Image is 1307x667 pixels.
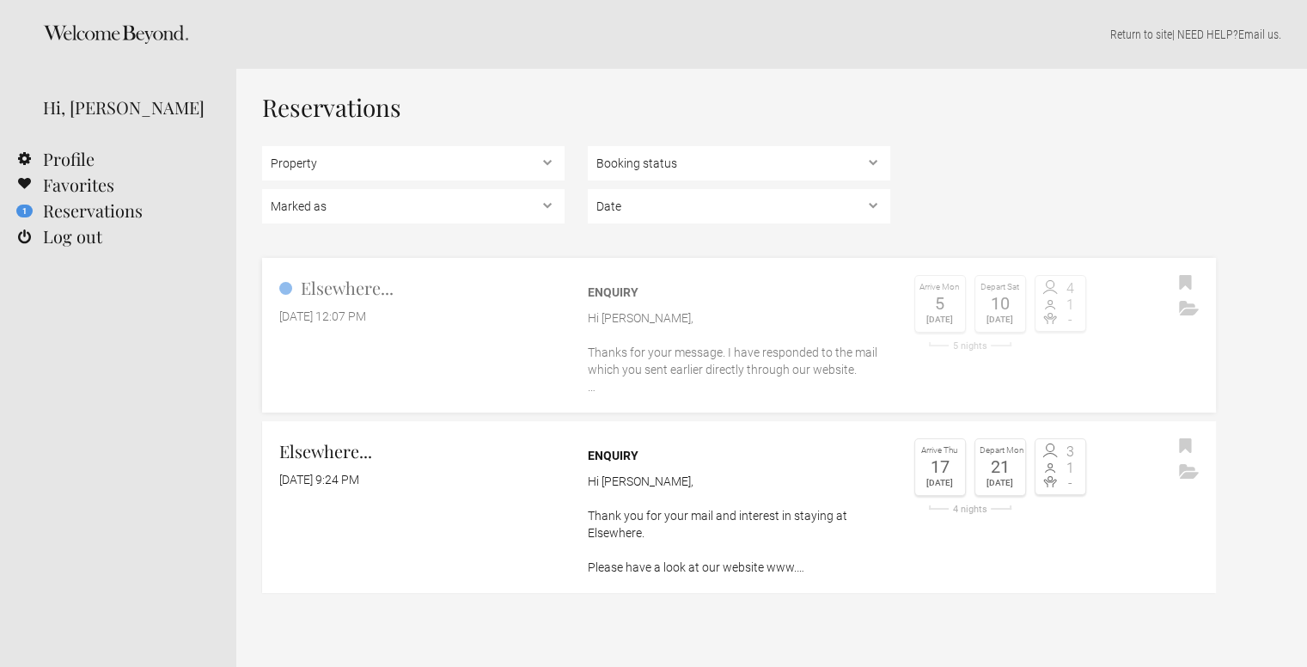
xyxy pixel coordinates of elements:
a: Elsewhere... [DATE] 9:24 PM Enquiry Hi [PERSON_NAME], Thank you for your mail and interest in sta... [262,421,1216,593]
div: Hi, [PERSON_NAME] [43,95,211,120]
p: | NEED HELP? . [262,26,1281,43]
span: - [1060,313,1081,327]
flynt-date-display: [DATE] 9:24 PM [279,473,359,486]
div: Enquiry [588,284,890,301]
div: Depart Mon [980,444,1021,458]
button: Archive [1175,297,1203,322]
flynt-notification-badge: 1 [16,205,33,217]
div: [DATE] [980,312,1021,327]
div: Arrive Mon [919,280,961,295]
select: , , , [262,189,565,223]
div: [DATE] [919,475,961,491]
div: 10 [980,295,1021,312]
h2: Elsewhere... [279,275,565,301]
div: 21 [980,458,1021,475]
div: [DATE] [980,475,1021,491]
div: Enquiry [588,447,890,464]
span: - [1060,476,1081,490]
span: 1 [1060,462,1081,475]
a: Elsewhere... [DATE] 12:07 PM Enquiry Hi [PERSON_NAME], Thanks for your message. I have responded ... [262,258,1216,413]
div: 17 [919,458,961,475]
span: 4 [1060,282,1081,296]
h2: Elsewhere... [279,438,565,464]
a: Return to site [1110,28,1172,41]
div: [DATE] [919,312,961,327]
div: Arrive Thu [919,444,961,458]
div: 4 nights [914,505,1026,514]
p: Hi [PERSON_NAME], Thanks for your message. I have responded to the mail which you sent earlier di... [588,309,890,395]
button: Bookmark [1175,434,1196,460]
div: 5 [919,295,961,312]
select: , , [588,146,890,181]
div: 5 nights [914,341,1026,351]
p: Hi [PERSON_NAME], Thank you for your mail and interest in staying at Elsewhere. Please have a loo... [588,473,890,576]
select: , [588,189,890,223]
span: 3 [1060,445,1081,459]
div: Depart Sat [980,280,1021,295]
span: 1 [1060,298,1081,312]
button: Archive [1175,460,1203,486]
h1: Reservations [262,95,1216,120]
button: Bookmark [1175,271,1196,297]
flynt-date-display: [DATE] 12:07 PM [279,309,366,323]
a: Email us [1238,28,1279,41]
